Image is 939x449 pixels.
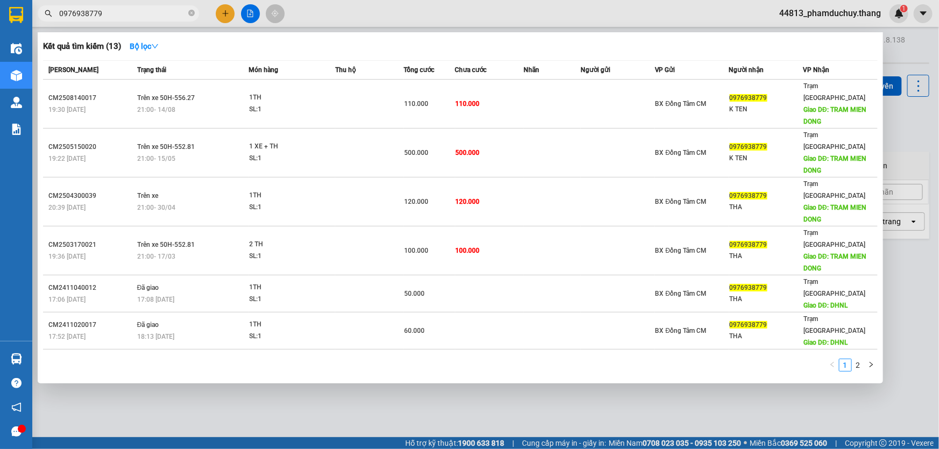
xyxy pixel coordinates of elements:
[249,190,330,202] div: 1TH
[404,198,428,205] span: 120.000
[730,284,767,291] span: 0976938779
[249,239,330,251] div: 2 TH
[11,353,22,365] img: warehouse-icon
[804,106,867,125] span: Giao DĐ: TRAM MIEN DONG
[5,68,156,82] div: [PERSON_NAME]: CO SÁNG
[730,251,803,262] div: THA
[137,284,159,291] span: Đã giao
[804,253,867,272] span: Giao DĐ: TRAM MIEN DONG
[868,361,874,368] span: right
[151,42,159,50] span: down
[5,32,31,45] div: Nhận :
[137,155,175,162] span: 21:00 - 15/05
[804,302,848,309] span: Giao DĐ: DHNL
[404,66,434,74] span: Tổng cước
[456,149,480,156] span: 500.000
[11,70,22,81] img: warehouse-icon
[730,202,803,213] div: THA
[137,192,158,199] span: Trên xe
[249,282,330,294] div: 1TH
[11,97,22,108] img: warehouse-icon
[729,66,764,74] span: Người nhận
[655,247,707,254] span: BX Đồng Tâm CM
[804,155,867,174] span: Giao DĐ: TRAM MIEN DONG
[730,104,803,115] div: K TEN
[804,180,866,199] span: Trạm [GEOGRAPHIC_DATA]
[249,251,330,262] div: SL: 1
[48,190,134,202] div: CM2504300039
[249,153,330,165] div: SL: 1
[804,315,866,334] span: Trạm [GEOGRAPHIC_DATA]
[249,66,278,74] span: Món hàng
[59,8,186,19] input: Tìm tên, số ĐT hoặc mã đơn
[48,106,86,113] span: 19:30 [DATE]
[804,204,867,223] span: Giao DĐ: TRAM MIEN DONG
[839,359,851,371] a: 1
[48,92,134,104] div: CM2508140017
[404,247,428,254] span: 100.000
[137,241,195,248] span: Trên xe 50H-552.81
[404,290,425,297] span: 50.000
[249,331,330,343] div: SL: 1
[335,66,356,74] span: Thu hộ
[865,359,878,372] button: right
[48,296,86,303] span: 17:06 [DATE]
[31,32,156,47] div: THẮNG - 0947480581
[48,141,134,153] div: CM2505150020
[137,66,166,74] span: Trạng thái
[804,82,866,102] span: Trạm [GEOGRAPHIC_DATA]
[11,124,22,135] img: solution-icon
[655,198,707,205] span: BX Đồng Tâm CM
[137,143,195,151] span: Trên xe 50H-552.81
[11,43,22,54] img: warehouse-icon
[655,290,707,297] span: BX Đồng Tâm CM
[524,66,539,74] span: Nhãn
[137,321,159,329] span: Đã giao
[48,319,134,331] div: CM2411020017
[130,42,159,51] strong: Bộ lọc
[249,92,330,104] div: 1TH
[826,359,839,372] li: Previous Page
[137,94,195,102] span: Trên xe 50H-556.27
[11,402,22,412] span: notification
[43,41,121,52] h3: Kết quả tìm kiếm ( 13 )
[655,100,707,108] span: BX Đồng Tâm CM
[48,282,134,294] div: CM2411040012
[9,7,23,23] img: logo-vxr
[730,294,803,305] div: THA
[137,106,175,113] span: 21:00 - 14/08
[456,100,480,108] span: 110.000
[804,278,866,297] span: Trạm [GEOGRAPHIC_DATA]
[456,247,480,254] span: 100.000
[455,66,487,74] span: Chưa cước
[865,359,878,372] li: Next Page
[826,359,839,372] button: left
[137,333,174,340] span: 18:13 [DATE]
[48,239,134,251] div: CM2503170021
[829,361,836,368] span: left
[137,296,174,303] span: 17:08 [DATE]
[730,143,767,151] span: 0976938779
[456,198,480,205] span: 120.000
[48,66,98,74] span: [PERSON_NAME]
[137,253,175,260] span: 21:00 - 17/03
[249,104,330,116] div: SL: 1
[839,359,852,372] li: 1
[11,426,22,437] span: message
[404,100,428,108] span: 110.000
[655,327,707,334] span: BX Đồng Tâm CM
[249,294,330,305] div: SL: 1
[404,149,428,156] span: 500.000
[655,66,675,74] span: VP Gửi
[804,339,848,346] span: Giao DĐ: DHNL
[48,155,86,162] span: 19:22 [DATE]
[655,149,707,156] span: BX Đồng Tâm CM
[188,10,195,16] span: close-circle
[137,204,175,211] span: 21:00 - 30/04
[730,331,803,342] div: THA
[45,10,52,17] span: search
[803,66,830,74] span: VP Nhận
[188,9,195,19] span: close-circle
[249,141,330,153] div: 1 XE + TH
[48,253,86,260] span: 19:36 [DATE]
